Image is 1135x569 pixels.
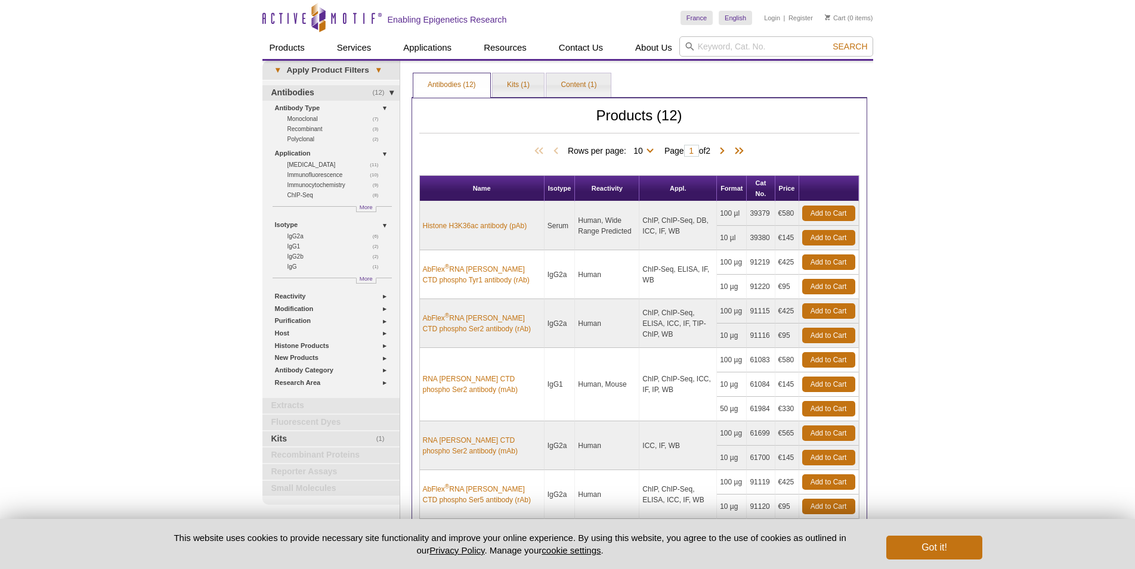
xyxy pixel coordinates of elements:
a: Add to Cart [802,474,855,490]
h2: Products (12) [419,110,859,133]
a: Extracts [262,398,400,413]
td: 10 µg [717,372,747,397]
a: RNA [PERSON_NAME] CTD phospho Ser2 antibody (mAb) [423,374,541,395]
td: €425 [775,299,799,324]
span: ▾ [268,65,287,76]
a: (2)IgG1 [287,241,385,251]
a: English [719,11,752,25]
a: Privacy Policy [429,545,484,555]
td: IgG2a [545,250,576,299]
a: Purification [275,315,392,327]
a: Modification [275,303,392,315]
a: AbFlex®RNA [PERSON_NAME] CTD phospho Ser2 antibody (rAb) [423,313,541,334]
span: (1) [376,431,391,447]
li: | [784,11,785,25]
td: ChIP, ChIP-Seq, ICC, IF, IP, WB [639,348,717,421]
td: €95 [775,324,799,348]
a: Add to Cart [802,450,855,465]
a: Services [330,36,379,59]
a: Reactivity [275,290,392,303]
a: Add to Cart [802,328,855,343]
td: €580 [775,201,799,226]
a: New Products [275,352,392,364]
a: RNA [PERSON_NAME] CTD phospho Ser2 antibody (mAb) [423,435,541,456]
td: 100 µg [717,470,747,495]
td: 91115 [747,299,775,324]
td: 61700 [747,446,775,470]
a: Fluorescent Dyes [262,415,400,430]
td: Human [575,470,639,519]
th: Format [717,176,747,201]
th: Reactivity [575,176,639,201]
a: Add to Cart [802,303,855,319]
span: (12) [373,85,391,101]
td: €565 [775,421,799,446]
td: 100 µg [717,348,747,372]
td: ChIP, ChIP-Seq, DB, ICC, IF, WB [639,201,717,250]
td: 100 µl [717,201,747,226]
span: (6) [373,231,385,241]
a: Isotype [275,219,392,231]
span: ▾ [369,65,388,76]
td: 39379 [747,201,775,226]
input: Keyword, Cat. No. [679,36,873,57]
td: 10 µg [717,324,747,348]
td: 100 µg [717,250,747,275]
td: 10 µg [717,446,747,470]
a: Add to Cart [802,279,855,294]
a: (1)Kits [262,431,400,447]
button: Search [829,41,871,52]
span: (9) [373,180,385,190]
td: 61083 [747,348,775,372]
td: €425 [775,470,799,495]
span: (2) [373,134,385,144]
td: 61084 [747,372,775,397]
span: More [360,273,373,284]
th: Isotype [545,176,576,201]
span: (1) [373,262,385,272]
a: Small Molecules [262,481,400,496]
a: (7)Monoclonal [287,114,385,124]
span: Search [833,42,867,51]
a: (8)ChIP-Seq [287,190,385,200]
a: Content (1) [546,73,611,97]
td: ChIP-Seq, ELISA, IF, WB [639,250,717,299]
a: Research Area [275,377,392,389]
a: Login [764,14,780,22]
td: 91220 [747,275,775,299]
a: Cart [825,14,846,22]
td: IgG2a [545,299,576,348]
span: Rows per page: [568,144,658,156]
a: Kits (1) [493,73,544,97]
a: Applications [396,36,459,59]
span: 2 [706,146,710,156]
a: (2)IgG2b [287,251,385,262]
th: Name [420,176,545,201]
a: (1)IgG [287,262,385,272]
a: Contact Us [552,36,610,59]
td: €145 [775,226,799,250]
td: €330 [775,397,799,421]
td: 61984 [747,397,775,421]
a: Add to Cart [802,206,855,221]
a: More [356,278,376,284]
td: Serum [545,201,576,250]
span: Page of [658,145,716,157]
th: Appl. [639,176,717,201]
td: €145 [775,446,799,470]
td: Human [575,299,639,348]
td: IgG2a [545,470,576,519]
a: Add to Cart [802,425,855,441]
a: More [356,206,376,212]
td: 100 µg [717,299,747,324]
td: €580 [775,348,799,372]
td: ChIP, ChIP-Seq, ELISA, ICC, IF, TIP-ChIP, WB [639,299,717,348]
span: (10) [370,170,385,180]
td: 39380 [747,226,775,250]
a: (9)Immunocytochemistry [287,180,385,190]
span: (11) [370,160,385,170]
li: (0 items) [825,11,873,25]
td: 91119 [747,470,775,495]
sup: ® [445,263,449,270]
a: Antibody Type [275,102,392,114]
